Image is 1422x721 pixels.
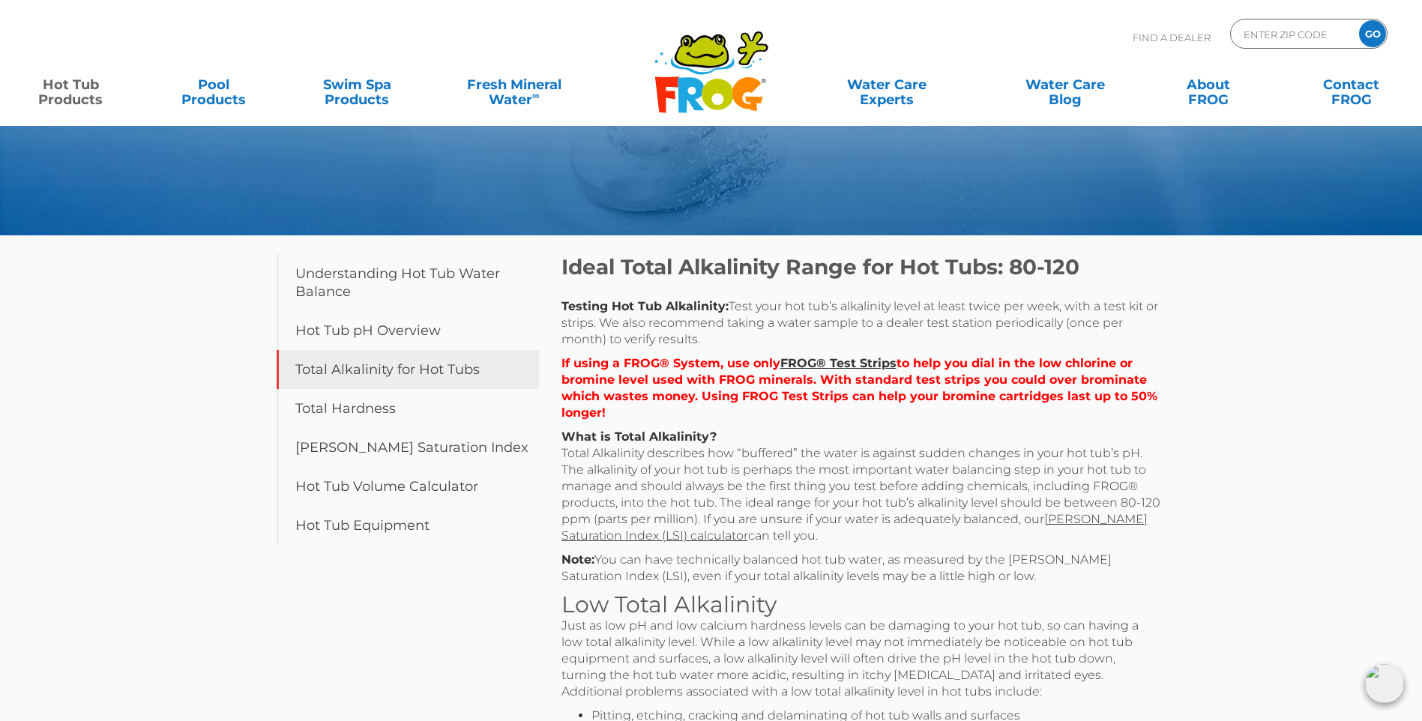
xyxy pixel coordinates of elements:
h2: Ideal Total Alkalinity Range for Hot Tubs: 80-120 [561,254,1161,280]
h3: Low Total Alkalinity [561,592,1161,618]
a: Hot Tub Equipment [277,506,539,545]
a: Fresh MineralWater∞ [445,70,584,100]
p: Find A Dealer [1133,19,1211,56]
p: Test your hot tub’s alkalinity level at least twice per week, with a test kit or strips. We also ... [561,298,1161,348]
a: Water CareBlog [1009,70,1121,100]
a: ContactFROG [1295,70,1407,100]
a: Hot TubProducts [15,70,127,100]
strong: What is Total Alkalinity? [561,429,717,444]
p: You can have technically balanced hot tub water, as measured by the [PERSON_NAME] Saturation Inde... [561,552,1161,585]
a: Total Hardness [277,389,539,428]
input: GO [1359,20,1386,47]
a: Swim SpaProducts [301,70,413,100]
strong: Note: [561,552,594,567]
strong: If using a FROG® System, use only to help you dial in the low chlorine or bromine level used with... [561,356,1157,420]
a: [PERSON_NAME] Saturation Index [277,428,539,467]
a: FROG® Test Strips [780,356,897,370]
a: Understanding Hot Tub Water Balance [277,254,539,311]
a: AboutFROG [1152,70,1264,100]
p: Just as low pH and low calcium hardness levels can be damaging to your hot tub, so can having a l... [561,618,1161,700]
img: openIcon [1365,664,1404,703]
a: Total Alkalinity for Hot Tubs [277,350,539,389]
a: Hot Tub pH Overview [277,311,539,350]
sup: ∞ [532,89,540,101]
strong: Testing Hot Tub Alkalinity: [561,299,729,313]
a: PoolProducts [158,70,270,100]
a: Hot Tub Volume Calculator [277,467,539,506]
a: Water CareExperts [797,70,977,100]
input: Zip Code Form [1242,23,1343,45]
p: Total Alkalinity describes how “buffered” the water is against sudden changes in your hot tub’s p... [561,429,1161,544]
